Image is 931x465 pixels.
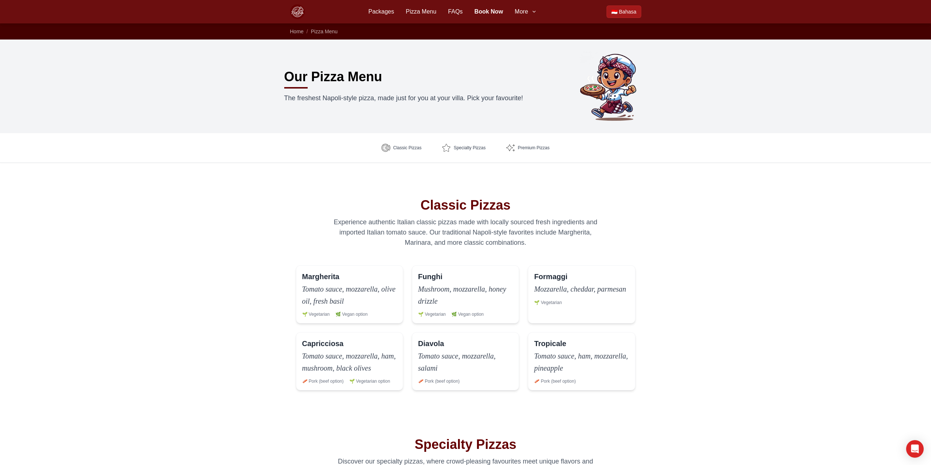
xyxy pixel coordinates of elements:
[418,378,460,384] span: 🥓 Pork (beef option)
[376,139,427,157] a: Classic Pizzas
[325,217,606,248] p: Experience authentic Italian classic pizzas made with locally sourced fresh ingredients and impor...
[528,332,635,390] div: Tropicale Pizza (also known as Hawaiian, Tropical) - Bali Pizza Party
[296,198,635,213] h2: Classic Pizzas
[515,7,528,16] span: More
[418,311,446,317] span: 🌱 Vegetarian
[302,271,339,282] h3: Margherita
[302,350,397,374] p: Tomato sauce, mozzarella, ham, mushroom, black olives
[335,311,368,317] span: 🌿 Vegan option
[577,51,647,121] img: Bli Made holding a pizza
[302,311,330,317] span: 🌱 Vegetarian
[296,332,403,390] div: Capricciosa Pizza (also known as The Lot, Supreme) - Bali Pizza Party
[442,143,451,152] img: Specialty Pizzas
[296,265,403,323] div: Margherita Pizza (also known as Napoli, Plain, Classic) - Bali Pizza Party
[506,143,515,152] img: Premium Pizzas
[534,338,566,349] h3: Tropicale
[393,145,421,151] span: Classic Pizzas
[448,7,463,16] a: FAQs
[534,378,576,384] span: 🥓 Pork (beef option)
[607,5,641,18] a: Beralih ke Bahasa Indonesia
[412,265,519,323] div: Funghi Pizza (also known as Mushroom, Sweet Mushroom) - Bali Pizza Party
[284,70,382,84] h1: Our Pizza Menu
[307,28,308,35] li: /
[534,271,567,282] h3: Formaggi
[302,338,344,349] h3: Capricciosa
[302,378,344,384] span: 🥓 Pork (beef option)
[906,440,924,458] div: Open Intercom Messenger
[418,283,513,307] p: Mushroom, mozzarella, honey drizzle
[412,332,519,390] div: Diavola Pizza (also known as Salami, Pepperoni) - Bali Pizza Party
[436,139,491,157] a: Specialty Pizzas
[518,145,550,151] span: Premium Pizzas
[302,283,397,307] p: Tomato sauce, mozzarella, olive oil, fresh basil
[311,29,338,34] a: Pizza Menu
[406,7,436,16] a: Pizza Menu
[418,271,443,282] h3: Funghi
[454,145,485,151] span: Specialty Pizzas
[474,7,503,16] a: Book Now
[368,7,394,16] a: Packages
[418,350,513,374] p: Tomato sauce, mozzarella, salami
[451,311,484,317] span: 🌿 Vegan option
[534,283,629,295] p: Mozzarella, cheddar, parmesan
[500,139,556,157] a: Premium Pizzas
[534,350,629,374] p: Tomato sauce, ham, mozzarella, pineapple
[528,265,635,323] div: Formaggi Pizza (also known as Cheese) - Bali Pizza Party
[534,300,562,305] span: 🌱 Vegetarian
[382,143,390,152] img: Classic Pizzas
[515,7,537,16] button: More
[418,338,444,349] h3: Diavola
[296,437,635,452] h2: Specialty Pizzas
[284,93,530,103] p: The freshest Napoli-style pizza, made just for you at your villa. Pick your favourite!
[290,4,305,19] img: Bali Pizza Party Logo
[619,8,636,15] span: Bahasa
[349,378,390,384] span: 🌱 Vegetarian option
[290,29,304,34] a: Home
